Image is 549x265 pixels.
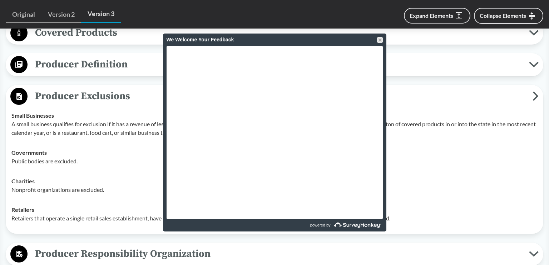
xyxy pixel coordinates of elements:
strong: Small Businesses [11,112,54,119]
div: We Welcome Your Feedback [167,34,383,46]
p: Nonprofit organizations are excluded. [11,185,538,194]
strong: Governments [11,149,47,156]
button: Producer Responsibility Organization [8,245,541,263]
span: Producer Exclusions [28,88,533,104]
a: Version 2 [41,6,81,23]
button: Producer Exclusions [8,87,541,106]
strong: Retailers [11,206,34,213]
span: Producer Definition [28,56,529,72]
button: Expand Elements [404,8,470,24]
a: powered by [276,219,383,231]
p: A small business qualifies for exclusion if it has a revenue of less than $5 million for the orga... [11,120,538,137]
p: Public bodies are excluded. [11,157,538,165]
span: Producer Responsibility Organization [28,246,529,262]
span: Covered Products [28,25,529,41]
button: Producer Definition [8,56,541,74]
button: Covered Products [8,24,541,42]
span: powered by [310,219,331,231]
p: Retailers that operate a single retail sales establishment, have no online sales, and are not sup... [11,214,538,223]
strong: Charities [11,178,35,184]
a: Original [6,6,41,23]
button: Collapse Elements [474,8,543,24]
a: Version 3 [81,6,121,23]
